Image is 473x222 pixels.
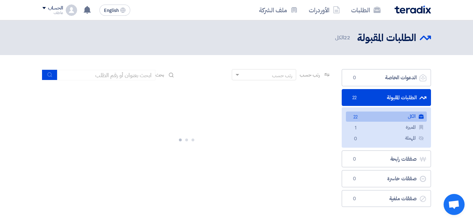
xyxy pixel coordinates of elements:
[303,2,346,18] a: الأوردرات
[346,122,427,133] a: المميزة
[48,5,63,11] div: الحساب
[344,34,350,41] span: 22
[155,71,165,79] span: بحث
[335,34,351,42] span: الكل
[342,150,431,168] a: صفقات رابحة0
[346,112,427,122] a: الكل
[66,5,77,16] img: profile_test.png
[99,5,130,16] button: English
[346,2,386,18] a: الطلبات
[350,94,359,101] span: 22
[350,156,359,163] span: 0
[253,2,303,18] a: ملف الشركة
[444,194,465,215] a: Open chat
[272,72,292,79] div: رتب حسب
[42,11,63,15] div: عاطف
[350,175,359,182] span: 0
[395,6,431,14] img: Teradix logo
[350,195,359,202] span: 0
[352,125,360,132] span: 1
[342,89,431,106] a: الطلبات المقبولة22
[352,135,360,143] span: 0
[352,114,360,121] span: 22
[357,31,416,45] h2: الطلبات المقبولة
[104,8,119,13] span: English
[350,74,359,81] span: 0
[342,69,431,86] a: الدعوات الخاصة0
[342,170,431,187] a: صفقات خاسرة0
[346,133,427,143] a: المهملة
[300,71,320,79] span: رتب حسب
[57,70,155,80] input: ابحث بعنوان أو رقم الطلب
[342,190,431,207] a: صفقات ملغية0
